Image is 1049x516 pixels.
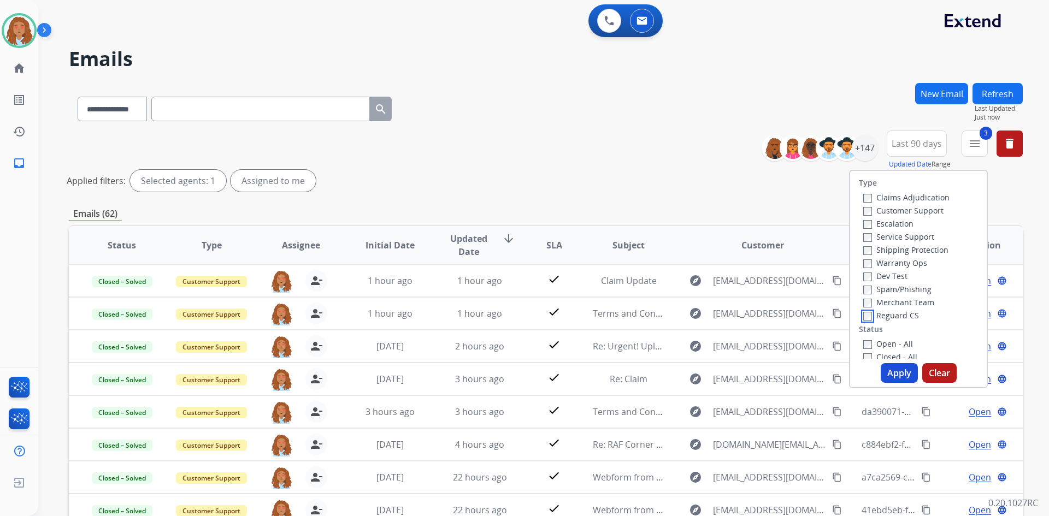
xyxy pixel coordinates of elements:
label: Customer Support [863,205,944,216]
span: 22 hours ago [453,504,507,516]
input: Reguard CS [863,312,872,321]
mat-icon: content_copy [921,407,931,417]
mat-icon: person_remove [310,405,323,418]
mat-icon: check [547,502,561,515]
mat-icon: person_remove [310,372,323,385]
span: Initial Date [366,239,415,252]
mat-icon: check [547,272,561,286]
mat-icon: check [547,371,561,384]
mat-icon: explore [689,372,702,385]
h2: Emails [69,48,1023,70]
span: [EMAIL_ADDRESS][DOMAIN_NAME] [713,274,826,287]
span: Customer Support [176,276,247,287]
button: New Email [915,83,968,104]
mat-icon: explore [689,307,702,320]
mat-icon: home [13,62,26,75]
mat-icon: content_copy [832,505,842,515]
span: Range [889,159,951,169]
input: Warranty Ops [863,259,872,268]
mat-icon: content_copy [921,440,931,449]
label: Claims Adjudication [863,192,950,203]
span: Closed – Solved [92,276,152,287]
span: Re: Claim [610,373,647,385]
label: Closed - All [863,352,917,362]
span: [EMAIL_ADDRESS][DOMAIN_NAME] [713,405,826,418]
span: a7ca2569-c5e7-4b02-9b98-0e933b44271e [862,471,1030,483]
span: [EMAIL_ADDRESS][DOMAIN_NAME] [713,340,826,353]
img: agent-avatar [270,270,292,293]
mat-icon: content_copy [832,440,842,449]
span: 3 hours ago [455,373,504,385]
span: Last 90 days [892,141,942,146]
mat-icon: language [997,374,1007,384]
mat-icon: inbox [13,157,26,170]
span: [DATE] [376,373,404,385]
span: [DATE] [376,438,404,450]
label: Status [859,324,883,335]
span: Assignee [282,239,320,252]
mat-icon: check [547,404,561,417]
span: Re: RAF Corner Chaise-order # 205A426900 [593,438,769,450]
span: Just now [975,113,1023,122]
span: Re: Urgent! Upload photos to continue your claim [593,340,798,352]
img: avatar [4,15,34,46]
span: Open [969,438,991,451]
span: Webform from [EMAIL_ADDRESS][DOMAIN_NAME] on [DATE] [593,504,840,516]
span: Closed – Solved [92,440,152,451]
input: Open - All [863,340,872,349]
span: Terms and Conditions [593,406,684,418]
span: Updated Date [444,232,494,258]
span: Webform from [EMAIL_ADDRESS][DOMAIN_NAME] on [DATE] [593,471,840,483]
span: SLA [546,239,562,252]
div: +147 [852,135,878,161]
mat-icon: history [13,125,26,138]
mat-icon: content_copy [832,407,842,417]
mat-icon: language [997,407,1007,417]
button: Updated Date [889,160,932,169]
span: Customer Support [176,407,247,418]
span: 3 [980,127,992,140]
span: Open [969,405,991,418]
span: Customer Support [176,472,247,484]
img: agent-avatar [270,401,292,424]
mat-icon: search [374,103,387,116]
span: Terms and Conditions [593,307,684,319]
mat-icon: language [997,440,1007,449]
span: Closed – Solved [92,341,152,353]
input: Customer Support [863,207,872,216]
input: Escalation [863,220,872,229]
button: Clear [922,363,957,383]
mat-icon: arrow_downward [502,232,515,245]
span: da390071-6ff9-483c-ba44-f6405f75e6da [862,406,1023,418]
mat-icon: check [547,469,561,482]
label: Escalation [863,218,914,229]
mat-icon: content_copy [832,309,842,318]
span: [EMAIL_ADDRESS][DOMAIN_NAME] [713,307,826,320]
mat-icon: check [547,305,561,318]
span: 1 hour ago [368,275,412,287]
mat-icon: person_remove [310,471,323,484]
span: [EMAIL_ADDRESS][DOMAIN_NAME] [713,471,826,484]
span: Claim Update [601,275,657,287]
mat-icon: person_remove [310,307,323,320]
input: Service Support [863,233,872,242]
mat-icon: person_remove [310,274,323,287]
p: Applied filters: [67,174,126,187]
mat-icon: content_copy [832,374,842,384]
span: Customer Support [176,309,247,320]
button: Refresh [973,83,1023,104]
mat-icon: explore [689,274,702,287]
span: Closed – Solved [92,374,152,385]
mat-icon: language [997,276,1007,286]
mat-icon: language [997,309,1007,318]
mat-icon: language [997,505,1007,515]
span: Subject [612,239,645,252]
span: Customer [741,239,784,252]
input: Dev Test [863,272,872,281]
span: c884ebf2-f447-4bba-a93b-6958fc9b9d0e [862,438,1026,450]
span: Customer Support [176,440,247,451]
div: Selected agents: 1 [130,170,226,192]
img: agent-avatar [270,466,292,489]
span: [DATE] [376,471,404,483]
span: [EMAIL_ADDRESS][DOMAIN_NAME] [713,372,826,385]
